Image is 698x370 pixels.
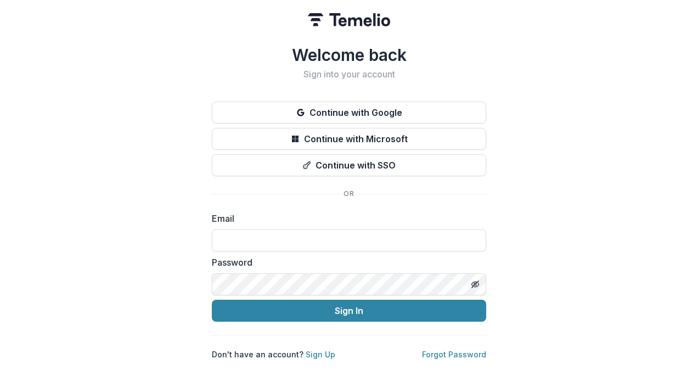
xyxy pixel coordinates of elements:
label: Password [212,256,480,269]
a: Sign Up [306,350,335,359]
button: Sign In [212,300,486,322]
button: Continue with SSO [212,154,486,176]
h2: Sign into your account [212,69,486,80]
label: Email [212,212,480,225]
button: Continue with Google [212,102,486,124]
a: Forgot Password [422,350,486,359]
h1: Welcome back [212,45,486,65]
p: Don't have an account? [212,349,335,360]
button: Continue with Microsoft [212,128,486,150]
button: Toggle password visibility [466,276,484,293]
img: Temelio [308,13,390,26]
